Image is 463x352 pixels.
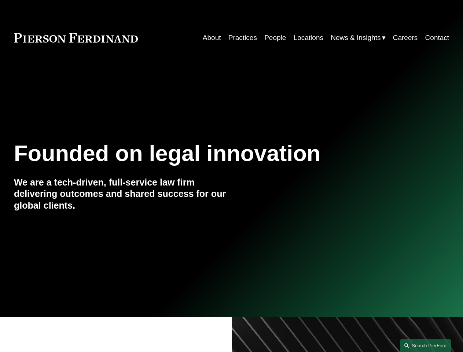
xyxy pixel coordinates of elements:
[14,177,232,212] h4: We are a tech-driven, full-service law firm delivering outcomes and shared success for our global...
[393,31,418,45] a: Careers
[425,31,449,45] a: Contact
[331,32,381,44] span: News & Insights
[264,31,286,45] a: People
[400,339,451,352] a: Search this site
[203,31,221,45] a: About
[294,31,323,45] a: Locations
[331,31,385,45] a: folder dropdown
[14,140,376,166] h1: Founded on legal innovation
[228,31,257,45] a: Practices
